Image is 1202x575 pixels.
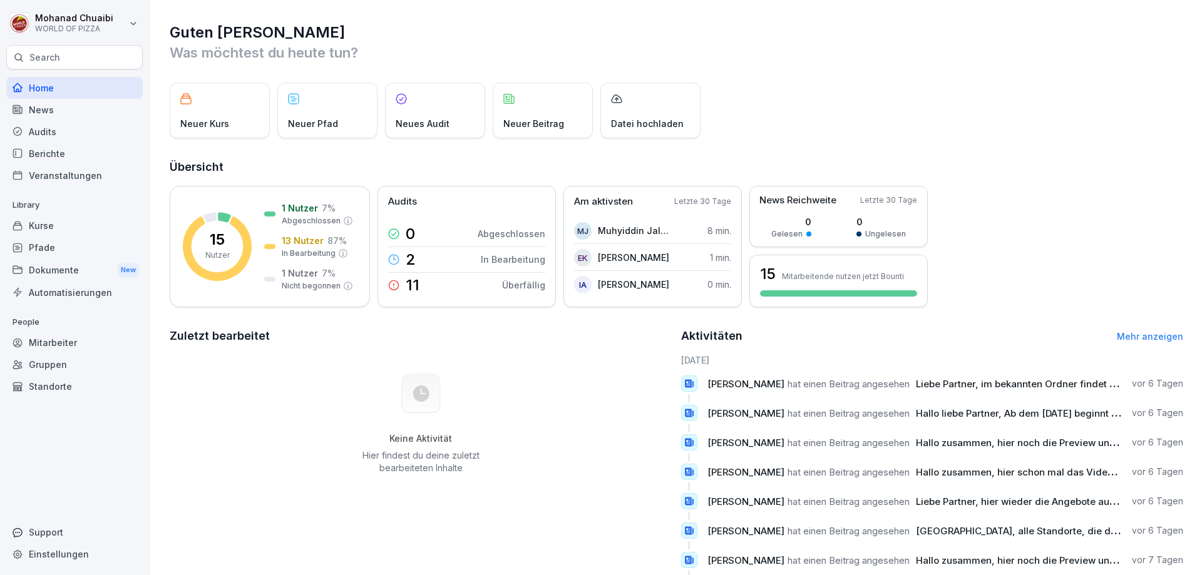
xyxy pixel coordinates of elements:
[707,437,784,449] span: [PERSON_NAME]
[782,272,904,281] p: Mitarbeitende nutzen jetzt Bounti
[760,263,776,285] h3: 15
[674,196,731,207] p: Letzte 30 Tage
[478,227,545,240] p: Abgeschlossen
[503,117,564,130] p: Neuer Beitrag
[865,228,906,240] p: Ungelesen
[707,224,731,237] p: 8 min.
[322,201,336,215] p: 7 %
[707,496,784,507] span: [PERSON_NAME]
[6,332,143,354] a: Mitarbeiter
[6,521,143,543] div: Support
[170,158,1183,176] h2: Übersicht
[788,525,910,537] span: hat einen Beitrag angesehen
[1132,524,1183,537] p: vor 6 Tagen
[322,267,336,280] p: 7 %
[357,433,484,444] h5: Keine Aktivität
[788,378,910,390] span: hat einen Beitrag angesehen
[6,99,143,121] div: News
[35,13,113,24] p: Mohanad Chuaibi
[6,237,143,258] a: Pfade
[707,554,784,566] span: [PERSON_NAME]
[481,253,545,266] p: In Bearbeitung
[406,278,419,293] p: 11
[170,23,1183,43] h1: Guten [PERSON_NAME]
[574,222,592,240] div: MJ
[6,121,143,143] a: Audits
[6,312,143,332] p: People
[282,280,341,292] p: Nicht begonnen
[707,466,784,478] span: [PERSON_NAME]
[856,215,906,228] p: 0
[759,193,836,208] p: News Reichweite
[282,248,336,259] p: In Bearbeitung
[574,276,592,293] div: IA
[707,378,784,390] span: [PERSON_NAME]
[170,43,1183,63] p: Was möchtest du heute tun?
[396,117,449,130] p: Neues Audit
[6,543,143,565] a: Einstellungen
[1132,495,1183,507] p: vor 6 Tagen
[6,165,143,186] a: Veranstaltungen
[788,496,910,507] span: hat einen Beitrag angesehen
[288,117,338,130] p: Neuer Pfad
[502,278,545,292] p: Überfällig
[707,525,784,537] span: [PERSON_NAME]
[29,51,60,64] p: Search
[282,267,318,280] p: 1 Nutzer
[205,250,230,261] p: Nutzer
[771,215,811,228] p: 0
[1132,436,1183,449] p: vor 6 Tagen
[6,195,143,215] p: Library
[6,375,143,397] a: Standorte
[788,466,910,478] span: hat einen Beitrag angesehen
[681,327,742,345] h2: Aktivitäten
[707,407,784,419] span: [PERSON_NAME]
[406,226,415,242] p: 0
[1132,407,1183,419] p: vor 6 Tagen
[788,407,910,419] span: hat einen Beitrag angesehen
[611,117,684,130] p: Datei hochladen
[1132,377,1183,390] p: vor 6 Tagen
[1132,466,1183,478] p: vor 6 Tagen
[6,143,143,165] a: Berichte
[771,228,803,240] p: Gelesen
[6,258,143,282] div: Dokumente
[180,117,229,130] p: Neuer Kurs
[406,252,416,267] p: 2
[327,234,347,247] p: 87 %
[6,77,143,99] div: Home
[574,195,633,209] p: Am aktivsten
[6,215,143,237] a: Kurse
[118,263,139,277] div: New
[357,449,484,474] p: Hier findest du deine zuletzt bearbeiteten Inhalte
[282,234,324,247] p: 13 Nutzer
[6,282,143,303] a: Automatisierungen
[35,24,113,33] p: WORLD OF PIZZA
[1132,554,1183,566] p: vor 7 Tagen
[170,327,672,345] h2: Zuletzt bearbeitet
[788,554,910,566] span: hat einen Beitrag angesehen
[788,437,910,449] span: hat einen Beitrag angesehen
[574,249,592,267] div: EK
[710,251,731,264] p: 1 min.
[707,278,731,291] p: 0 min.
[598,278,669,291] p: [PERSON_NAME]
[282,201,318,215] p: 1 Nutzer
[210,232,225,247] p: 15
[282,215,341,226] p: Abgeschlossen
[6,354,143,375] a: Gruppen
[1117,331,1183,342] a: Mehr anzeigen
[681,354,1184,367] h6: [DATE]
[388,195,417,209] p: Audits
[6,258,143,282] a: DokumenteNew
